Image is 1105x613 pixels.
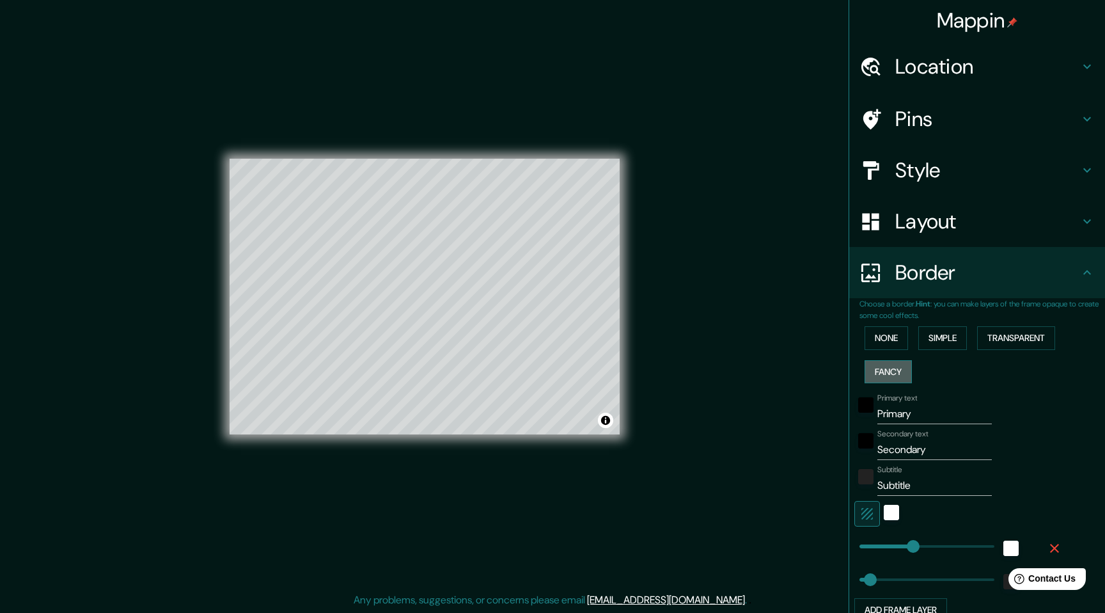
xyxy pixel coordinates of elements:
[1003,541,1019,556] button: white
[977,326,1055,350] button: Transparent
[858,397,874,413] button: black
[895,157,1079,183] h4: Style
[849,41,1105,92] div: Location
[895,106,1079,132] h4: Pins
[918,326,967,350] button: Simple
[865,326,908,350] button: None
[1007,17,1017,28] img: pin-icon.png
[865,360,912,384] button: Fancy
[859,298,1105,321] p: Choose a border. : you can make layers of the frame opaque to create some cool effects.
[937,8,1018,33] h4: Mappin
[895,260,1079,285] h4: Border
[877,429,929,440] label: Secondary text
[747,593,749,608] div: .
[354,593,747,608] p: Any problems, suggestions, or concerns please email .
[916,299,930,309] b: Hint
[598,413,613,428] button: Toggle attribution
[849,93,1105,145] div: Pins
[877,393,917,404] label: Primary text
[991,563,1091,599] iframe: Help widget launcher
[587,593,745,607] a: [EMAIL_ADDRESS][DOMAIN_NAME]
[849,247,1105,298] div: Border
[877,465,902,475] label: Subtitle
[749,593,751,608] div: .
[849,145,1105,196] div: Style
[858,469,874,484] button: color-222222
[858,433,874,449] button: black
[849,196,1105,247] div: Layout
[895,209,1079,234] h4: Layout
[884,505,899,520] button: white
[895,54,1079,79] h4: Location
